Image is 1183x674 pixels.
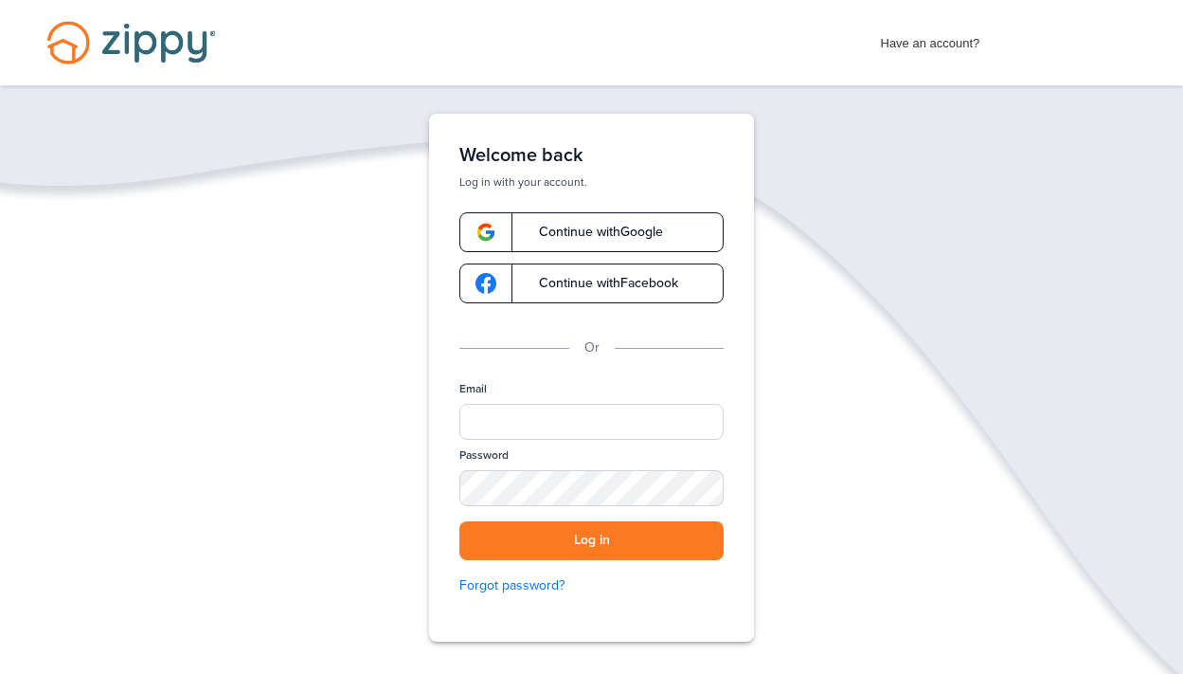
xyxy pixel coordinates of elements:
[475,273,496,294] img: google-logo
[520,226,663,239] span: Continue with Google
[459,470,724,506] input: Password
[459,404,724,440] input: Email
[520,277,678,290] span: Continue with Facebook
[459,212,724,252] a: google-logoContinue withGoogle
[459,447,509,464] label: Password
[459,264,724,303] a: google-logoContinue withFacebook
[881,24,980,54] span: Have an account?
[459,174,724,190] p: Log in with your account.
[584,337,600,358] p: Or
[459,575,724,596] a: Forgot password?
[475,222,496,243] img: google-logo
[459,144,724,167] h1: Welcome back
[459,381,487,397] label: Email
[459,521,724,560] button: Log in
